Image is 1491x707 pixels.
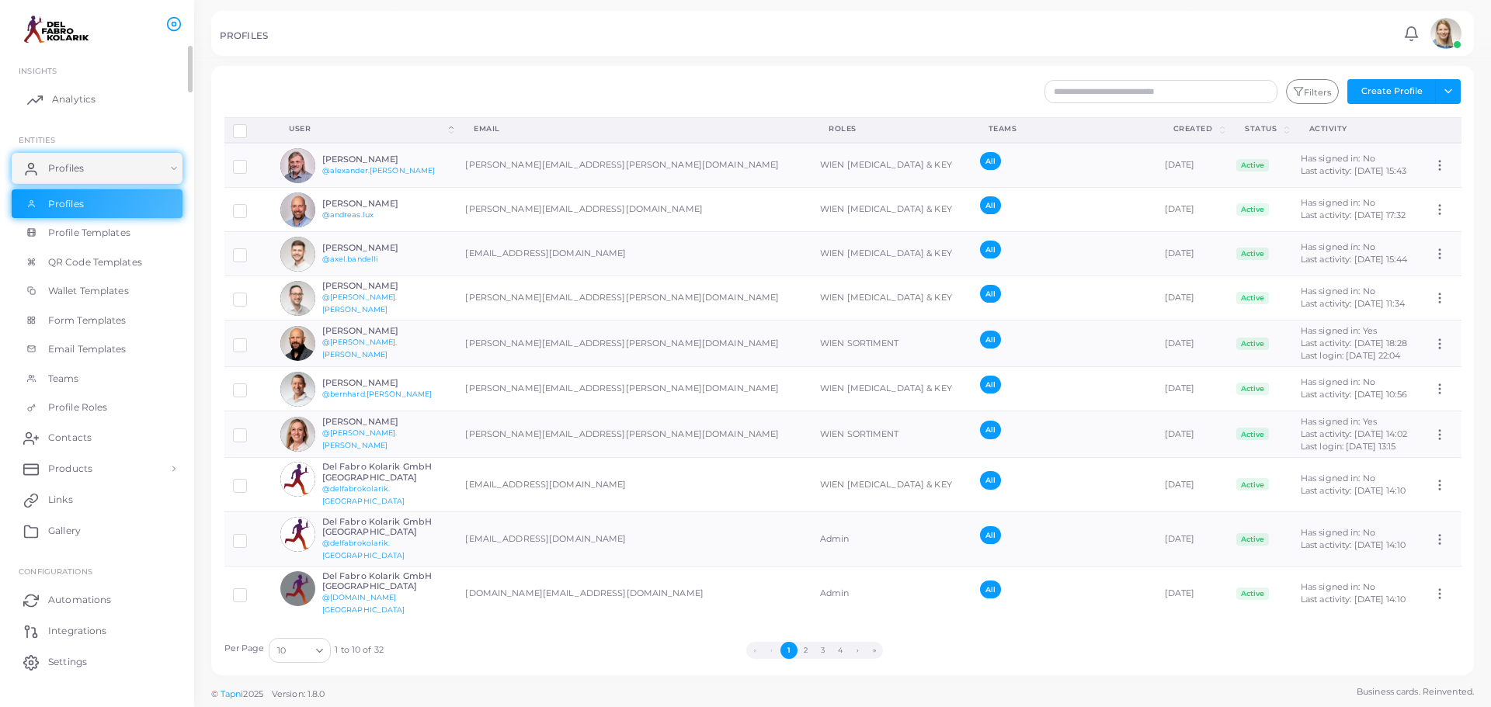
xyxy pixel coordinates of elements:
td: WIEN [MEDICAL_DATA] & KEY [812,276,971,321]
span: Active [1236,428,1269,440]
span: Has signed in: No [1301,527,1375,538]
td: WIEN [MEDICAL_DATA] & KEY [812,367,971,411]
a: avatar [1426,18,1465,49]
a: @[PERSON_NAME].[PERSON_NAME] [322,428,398,449]
td: [DATE] [1156,457,1229,511]
h6: Del Fabro Kolarik GmbH [GEOGRAPHIC_DATA] [322,571,436,591]
span: Active [1236,338,1269,350]
span: Has signed in: Yes [1301,416,1377,427]
span: Has signed in: No [1301,286,1375,296]
h6: [PERSON_NAME] [322,378,436,388]
span: 2025 [243,688,262,701]
span: Teams [48,372,79,386]
a: Products [12,453,182,484]
a: Tapni [221,688,244,699]
span: All [980,526,1001,544]
span: Settings [48,655,87,669]
a: @[PERSON_NAME].[PERSON_NAME] [322,293,398,314]
a: Links [12,484,182,515]
span: All [980,581,1001,598]
img: avatar [280,148,315,183]
td: WIEN [MEDICAL_DATA] & KEY [812,457,971,511]
span: Products [48,462,92,476]
a: @[DOMAIN_NAME][GEOGRAPHIC_DATA] [322,593,405,614]
span: All [980,331,1001,348]
h6: Del Fabro Kolarik GmbH [GEOGRAPHIC_DATA] [322,517,436,537]
span: Profiles [48,161,84,175]
span: Active [1236,203,1269,216]
img: avatar [280,372,315,407]
a: @delfabrokolarik.[GEOGRAPHIC_DATA] [322,539,405,560]
button: Go to page 4 [832,642,849,659]
td: Admin [812,567,971,621]
a: Analytics [12,84,182,115]
a: @bernhard.[PERSON_NAME] [322,390,433,398]
span: Automations [48,593,111,607]
a: @andreas.lux [322,210,374,219]
a: Wallet Templates [12,276,182,306]
span: All [980,241,1001,258]
span: Email Templates [48,342,127,356]
th: Row-selection [224,117,273,143]
h6: [PERSON_NAME] [322,417,436,427]
span: QR Code Templates [48,255,142,269]
div: Email [474,123,794,134]
a: QR Code Templates [12,248,182,277]
img: avatar [280,281,315,316]
td: WIEN SORTIMENT [812,411,971,458]
span: Business cards. Reinvented. [1357,685,1474,698]
span: Form Templates [48,314,127,328]
span: Integrations [48,624,106,638]
a: Form Templates [12,306,182,335]
img: avatar [280,462,315,497]
h6: [PERSON_NAME] [322,281,436,291]
button: Go to page 3 [815,642,832,659]
a: Profiles [12,153,182,184]
span: Has signed in: No [1301,241,1375,252]
span: Last activity: [DATE] 14:10 [1301,485,1406,496]
a: Profiles [12,189,182,219]
span: Version: 1.8.0 [272,688,325,699]
span: All [980,421,1001,438]
span: Active [1236,248,1269,260]
span: Last activity: [DATE] 18:28 [1301,338,1407,348]
td: [PERSON_NAME][EMAIL_ADDRESS][PERSON_NAME][DOMAIN_NAME] [457,276,812,321]
span: Profile Templates [48,226,130,240]
h6: [PERSON_NAME] [322,243,436,253]
th: Action [1424,117,1461,143]
img: avatar [1430,18,1461,49]
span: Has signed in: No [1301,473,1375,483]
button: Filters [1286,79,1339,104]
span: Active [1236,587,1269,600]
td: Admin [812,512,971,567]
span: Active [1236,533,1269,546]
a: logo [14,15,100,43]
span: All [980,152,1001,170]
td: [DATE] [1156,512,1229,567]
td: WIEN [MEDICAL_DATA] & KEY [812,232,971,276]
span: Last activity: [DATE] 14:10 [1301,539,1406,550]
button: Go to page 1 [780,642,798,659]
span: All [980,285,1001,303]
button: Go to next page [849,642,866,659]
div: Search for option [269,638,331,663]
input: Search for option [287,642,310,659]
div: Status [1245,123,1281,134]
div: Created [1173,123,1218,134]
div: Roles [829,123,954,134]
h6: [PERSON_NAME] [322,326,436,336]
td: [DOMAIN_NAME][EMAIL_ADDRESS][DOMAIN_NAME] [457,567,812,621]
div: Teams [989,123,1139,134]
a: Email Templates [12,334,182,364]
span: 1 to 10 of 32 [335,644,383,657]
span: INSIGHTS [19,66,57,75]
a: Profile Roles [12,393,182,422]
span: Configurations [19,567,92,576]
span: Contacts [48,431,92,445]
img: avatar [280,517,315,552]
span: Last activity: [DATE] 15:44 [1301,254,1407,265]
td: [PERSON_NAME][EMAIL_ADDRESS][PERSON_NAME][DOMAIN_NAME] [457,411,812,458]
h6: [PERSON_NAME] [322,199,436,209]
span: Last login: [DATE] 13:15 [1301,441,1396,452]
button: Create Profile [1347,79,1436,104]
